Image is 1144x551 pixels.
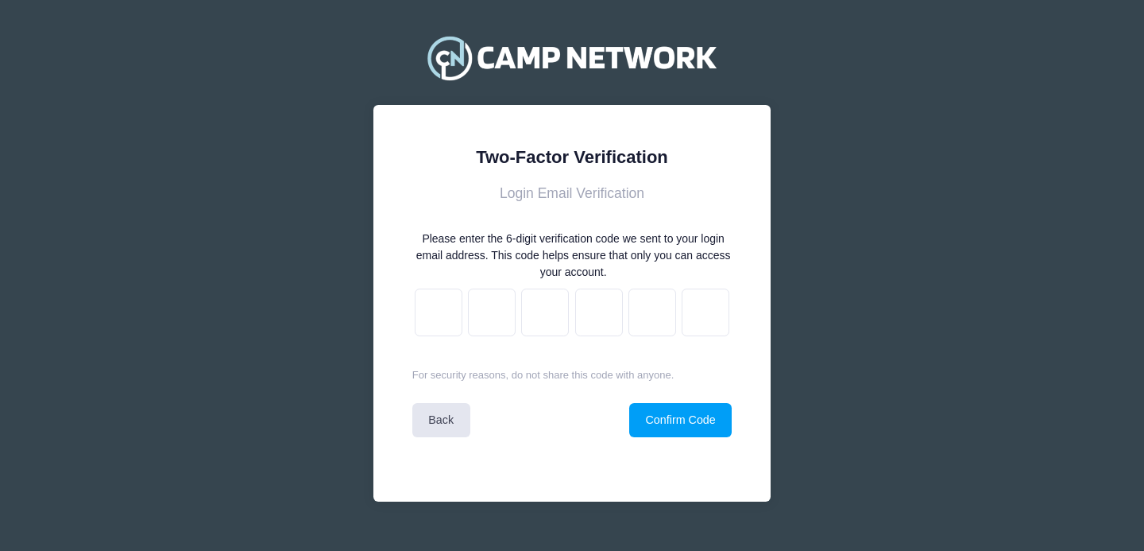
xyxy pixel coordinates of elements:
h3: Login Email Verification [412,185,732,202]
a: Back [412,403,470,437]
img: Camp Network [420,26,724,90]
p: For security reasons, do not share this code with anyone. [412,367,732,383]
div: Two-Factor Verification [412,144,732,170]
div: Please enter the 6-digit verification code we sent to your login email address. This code helps e... [415,231,732,281]
button: Confirm Code [629,403,732,437]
